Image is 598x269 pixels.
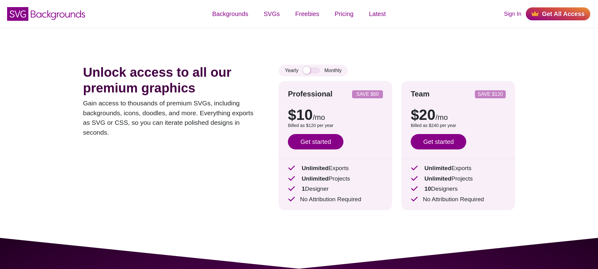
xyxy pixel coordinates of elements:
[302,185,305,192] strong: 1
[435,113,448,121] span: /mo
[83,65,260,96] h1: Unlock access to all our premium graphics
[411,122,506,129] p: Billed as $240 per year
[411,90,430,98] strong: Team
[526,7,590,20] a: Get All Access
[411,108,506,122] p: $20
[288,90,332,98] strong: Professional
[288,108,383,122] p: $10
[288,134,343,149] a: Get started
[327,5,361,23] a: Pricing
[411,134,466,149] a: Get started
[205,5,256,23] a: Backgrounds
[288,122,383,129] p: Billed as $120 per year
[313,113,325,121] span: /mo
[424,185,431,192] strong: 10
[279,65,348,76] div: Yearly Monthly
[411,174,506,183] p: Projects
[424,165,451,171] strong: Unlimited
[411,164,506,173] p: Exports
[83,98,260,137] p: Gain access to thousands of premium SVGs, including backgrounds, icons, doodles, and more. Everyt...
[504,10,521,18] a: Sign In
[477,92,503,97] p: SAVE $120
[256,5,288,23] a: SVGs
[361,5,393,23] a: Latest
[411,195,506,204] p: No Attribution Required
[302,165,329,171] strong: Unlimited
[288,164,383,173] p: Exports
[302,175,329,182] strong: Unlimited
[355,92,380,97] p: SAVE $60
[288,5,327,23] a: Freebies
[288,195,383,204] p: No Attribution Required
[411,185,506,194] p: Designers
[288,185,383,194] p: Designer
[424,175,451,182] strong: Unlimited
[288,174,383,183] p: Projects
